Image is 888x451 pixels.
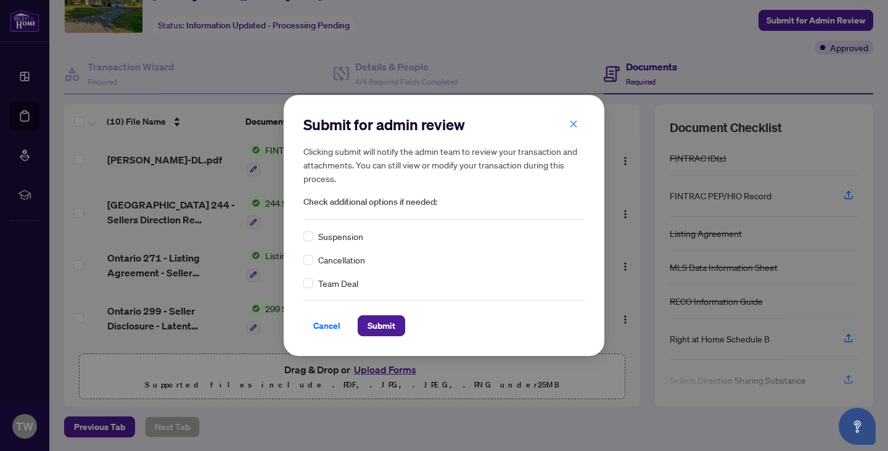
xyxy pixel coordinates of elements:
[318,253,365,267] span: Cancellation
[303,144,585,185] h5: Clicking submit will notify the admin team to review your transaction and attachments. You can st...
[358,315,405,336] button: Submit
[318,276,358,290] span: Team Deal
[569,120,578,128] span: close
[303,115,585,134] h2: Submit for admin review
[303,195,585,209] span: Check additional options if needed:
[303,315,350,336] button: Cancel
[368,316,395,336] span: Submit
[318,230,363,243] span: Suspension
[839,408,876,445] button: Open asap
[313,316,340,336] span: Cancel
